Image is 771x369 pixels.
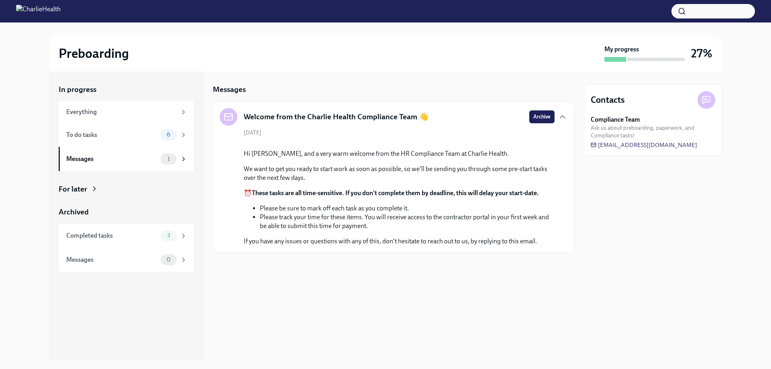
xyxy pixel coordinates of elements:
span: Ask us about preboarding, paperwork, and Compliance tasks! [591,124,715,139]
h4: Contacts [591,94,625,106]
img: CharlieHealth [16,5,61,18]
span: Archive [533,113,551,121]
li: Please track your time for these items. You will receive access to the contractor portal in your ... [260,213,555,230]
h5: Messages [213,84,246,95]
div: To do tasks [66,130,157,139]
div: Everything [66,108,177,116]
p: ⏰ [244,189,555,198]
strong: Compliance Team [591,115,640,124]
a: Messages1 [59,147,194,171]
a: Archived [59,207,194,217]
div: For later [59,184,87,194]
span: [DATE] [244,129,261,137]
div: Messages [66,255,157,264]
a: Everything [59,101,194,123]
li: Please be sure to mark off each task as you complete it. [260,204,555,213]
div: Completed tasks [66,231,157,240]
a: Messages0 [59,248,194,272]
a: To do tasks6 [59,123,194,147]
h3: 27% [691,46,712,61]
a: [EMAIL_ADDRESS][DOMAIN_NAME] [591,141,697,149]
span: 6 [162,132,175,138]
h5: Welcome from the Charlie Health Compliance Team 👋 [244,112,428,122]
a: In progress [59,84,194,95]
strong: These tasks are all time-sensitive. If you don't complete them by deadline, this will delay your ... [252,189,539,197]
button: Archive [529,110,555,123]
h2: Preboarding [59,45,129,61]
a: Completed tasks3 [59,224,194,248]
p: Hi [PERSON_NAME], and a very warm welcome from the HR Compliance Team at Charlie Health. [244,149,555,158]
div: Messages [66,155,157,163]
span: 0 [162,257,175,263]
span: 1 [163,156,175,162]
strong: My progress [604,45,639,54]
p: We want to get you ready to start work as soon as possible, so we'll be sending you through some ... [244,165,555,182]
a: For later [59,184,194,194]
span: 3 [162,232,175,239]
p: If you have any issues or questions with any of this, don't hesitate to reach out to us, by reply... [244,237,555,246]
